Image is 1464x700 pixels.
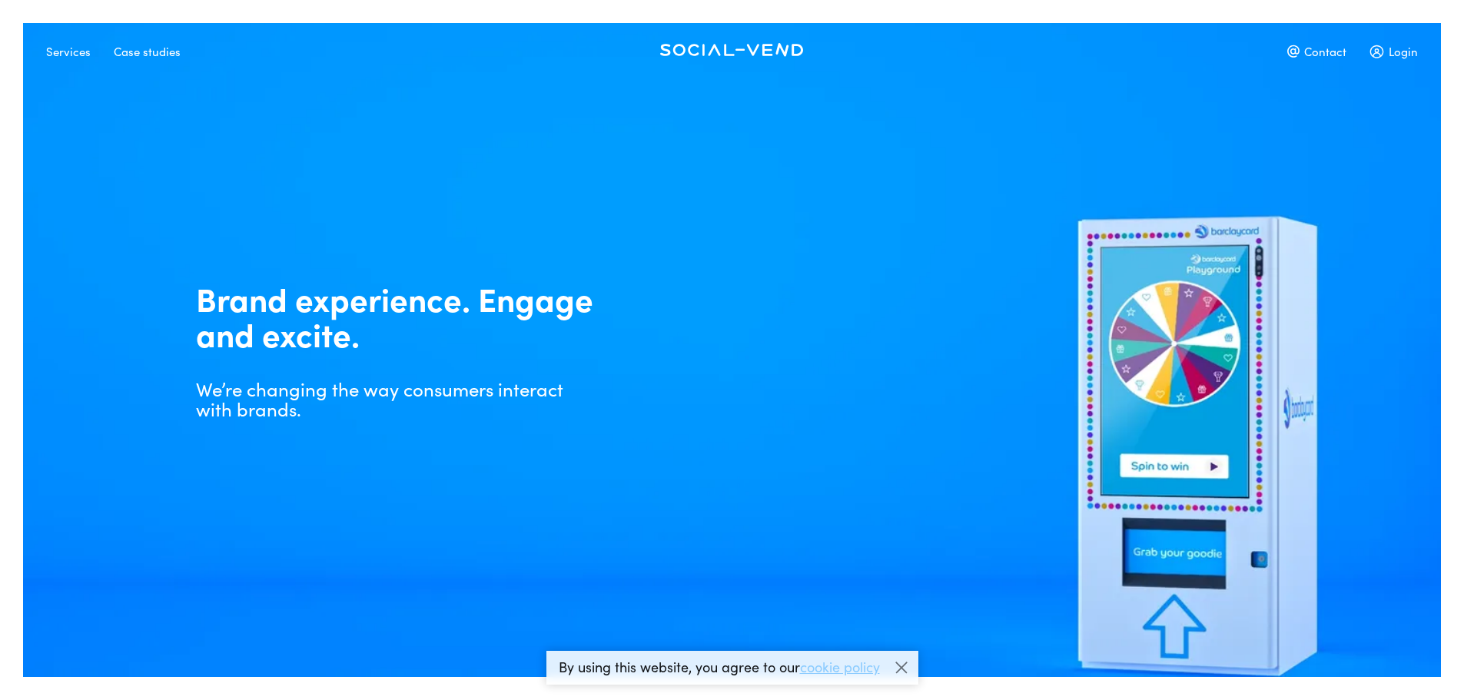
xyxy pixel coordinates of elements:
[1369,38,1418,65] div: Login
[800,657,880,676] a: cookie policy
[559,660,880,674] p: By using this website, you agree to our
[196,280,596,351] h1: Brand experience. Engage and excite.
[196,379,596,420] p: We’re changing the way consumers interact with brands.
[114,38,181,65] div: Case studies
[1287,38,1346,65] div: Contact
[46,38,91,65] div: Services
[114,38,204,54] a: Case studies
